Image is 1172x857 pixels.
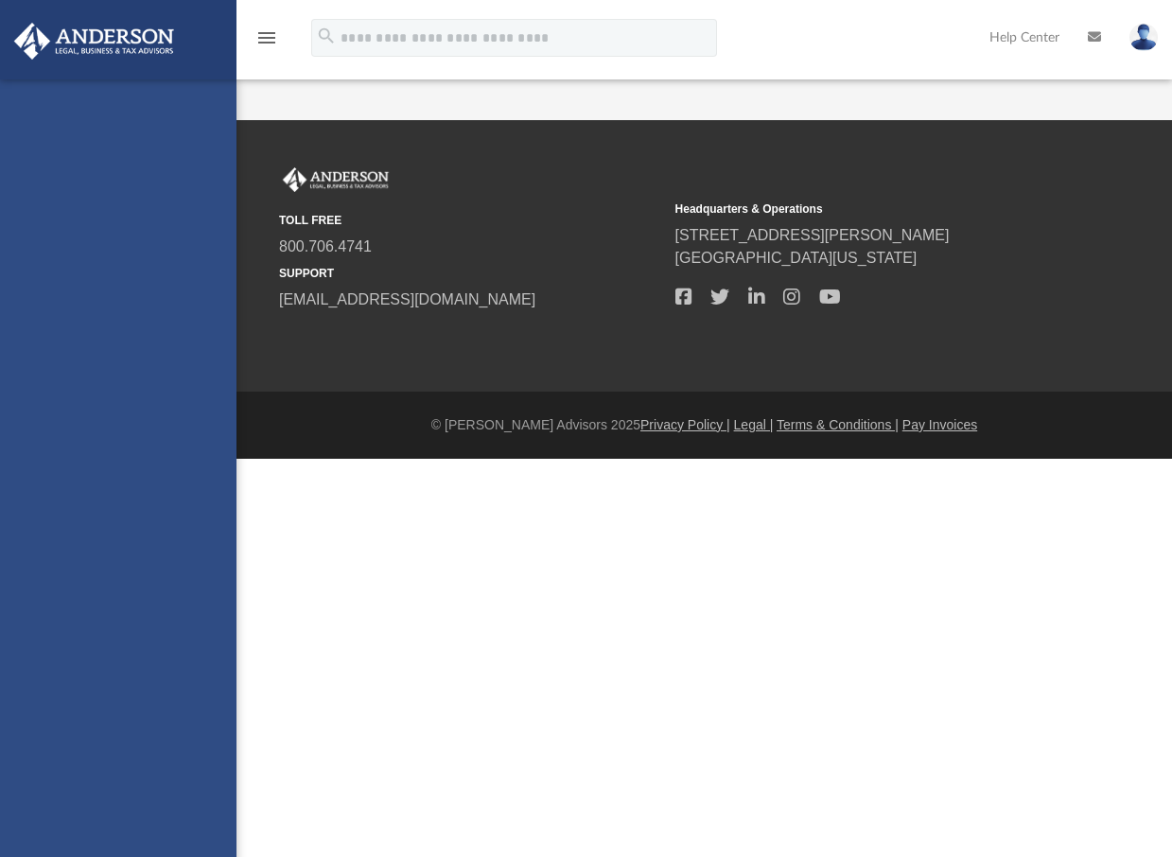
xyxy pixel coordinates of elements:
[1129,24,1158,51] img: User Pic
[675,250,918,266] a: [GEOGRAPHIC_DATA][US_STATE]
[279,238,372,254] a: 800.706.4741
[675,201,1058,218] small: Headquarters & Operations
[777,417,899,432] a: Terms & Conditions |
[279,265,662,282] small: SUPPORT
[255,26,278,49] i: menu
[316,26,337,46] i: search
[640,417,730,432] a: Privacy Policy |
[734,417,774,432] a: Legal |
[279,167,393,192] img: Anderson Advisors Platinum Portal
[9,23,180,60] img: Anderson Advisors Platinum Portal
[279,212,662,229] small: TOLL FREE
[255,36,278,49] a: menu
[675,227,950,243] a: [STREET_ADDRESS][PERSON_NAME]
[902,417,977,432] a: Pay Invoices
[279,291,535,307] a: [EMAIL_ADDRESS][DOMAIN_NAME]
[236,415,1172,435] div: © [PERSON_NAME] Advisors 2025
